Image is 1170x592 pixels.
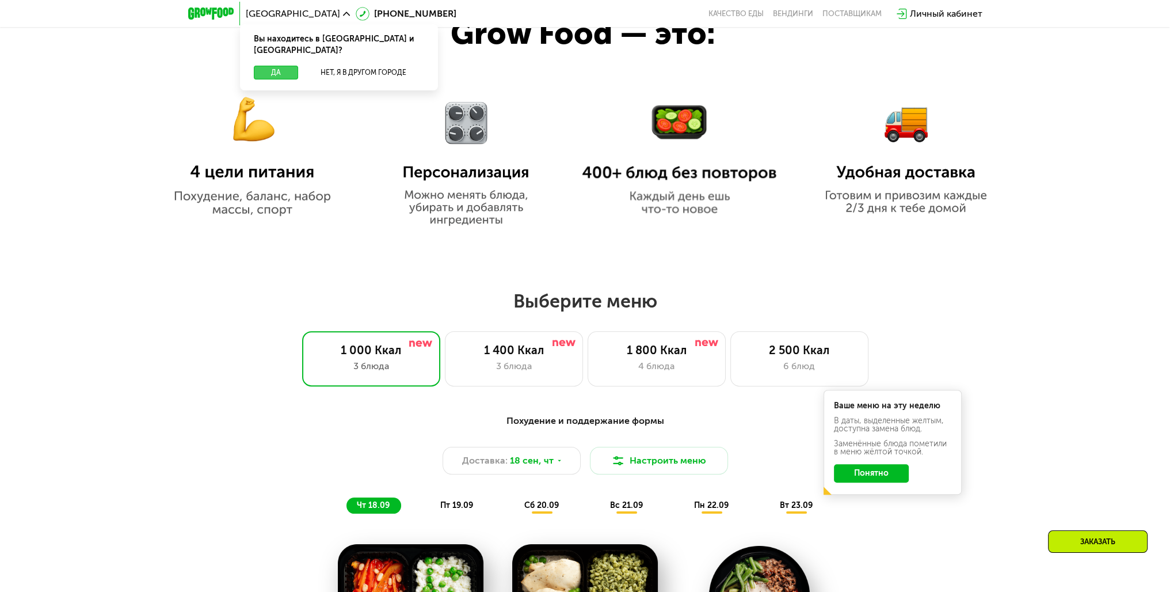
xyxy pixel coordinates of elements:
h2: Выберите меню [37,290,1133,313]
div: Похудение и поддержание формы [245,414,926,428]
div: 3 блюда [314,359,428,373]
div: Вы находитесь в [GEOGRAPHIC_DATA] и [GEOGRAPHIC_DATA]? [240,24,438,66]
span: сб 20.09 [524,500,559,510]
div: поставщикам [822,9,882,18]
button: Нет, я в другом городе [303,66,424,79]
div: 6 блюд [742,359,856,373]
div: 3 блюда [457,359,571,373]
div: 1 000 Ккал [314,343,428,357]
div: Личный кабинет [910,7,982,21]
span: Доставка: [462,454,508,468]
span: пт 19.09 [440,500,473,510]
a: Вендинги [773,9,813,18]
span: пн 22.09 [694,500,729,510]
div: Grow Food — это: [451,10,761,57]
div: Заказать [1048,530,1148,553]
span: 18 сен, чт [510,454,554,468]
button: Да [254,66,298,79]
button: Понятно [834,464,909,483]
a: [PHONE_NUMBER] [356,7,456,21]
div: 1 800 Ккал [600,343,714,357]
span: вс 21.09 [610,500,643,510]
a: Качество еды [708,9,764,18]
span: вт 23.09 [779,500,812,510]
div: Заменённые блюда пометили в меню жёлтой точкой. [834,440,951,456]
div: 2 500 Ккал [742,343,856,357]
div: 1 400 Ккал [457,343,571,357]
span: [GEOGRAPHIC_DATA] [246,9,340,18]
div: 4 блюда [600,359,714,373]
button: Настроить меню [590,447,728,475]
span: чт 18.09 [357,500,390,510]
div: В даты, выделенные желтым, доступна замена блюд. [834,417,951,433]
div: Ваше меню на эту неделю [834,402,951,410]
